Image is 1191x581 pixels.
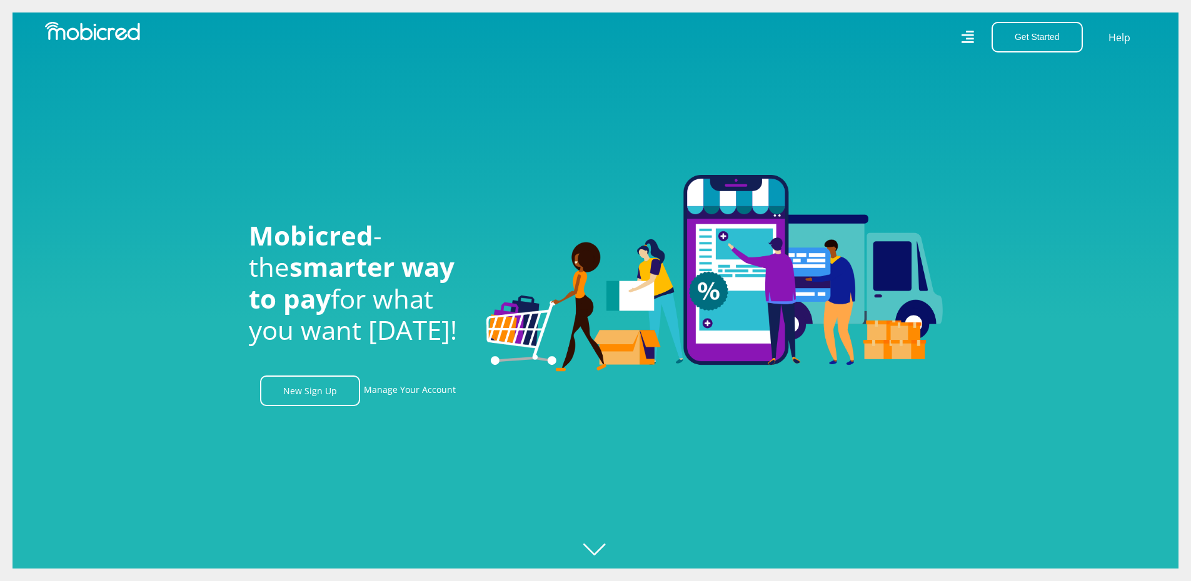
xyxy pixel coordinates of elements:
a: Manage Your Account [364,375,456,406]
img: Mobicred [45,22,140,41]
a: New Sign Up [260,375,360,406]
span: Mobicred [249,217,373,253]
a: Help [1108,29,1131,46]
span: smarter way to pay [249,249,455,315]
h1: - the for what you want [DATE]! [249,220,468,346]
img: Welcome to Mobicred [486,175,943,372]
button: Get Started [992,22,1083,52]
